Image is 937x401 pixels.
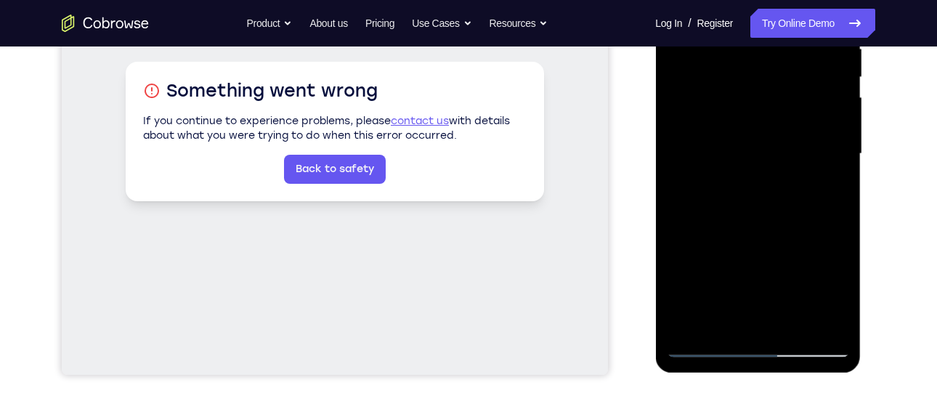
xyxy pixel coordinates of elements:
[81,226,465,255] p: If you continue to experience problems, please with details about what you were trying to do when...
[62,15,149,32] a: Go to the home page
[309,9,347,38] a: About us
[490,9,548,38] button: Resources
[81,191,465,214] h1: Something went wrong
[750,9,875,38] a: Try Online Demo
[655,9,682,38] a: Log In
[365,9,394,38] a: Pricing
[688,15,691,32] span: /
[222,267,324,296] a: Back to safety
[329,227,387,239] a: contact us
[412,9,471,38] button: Use Cases
[247,9,293,38] button: Product
[697,9,733,38] a: Register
